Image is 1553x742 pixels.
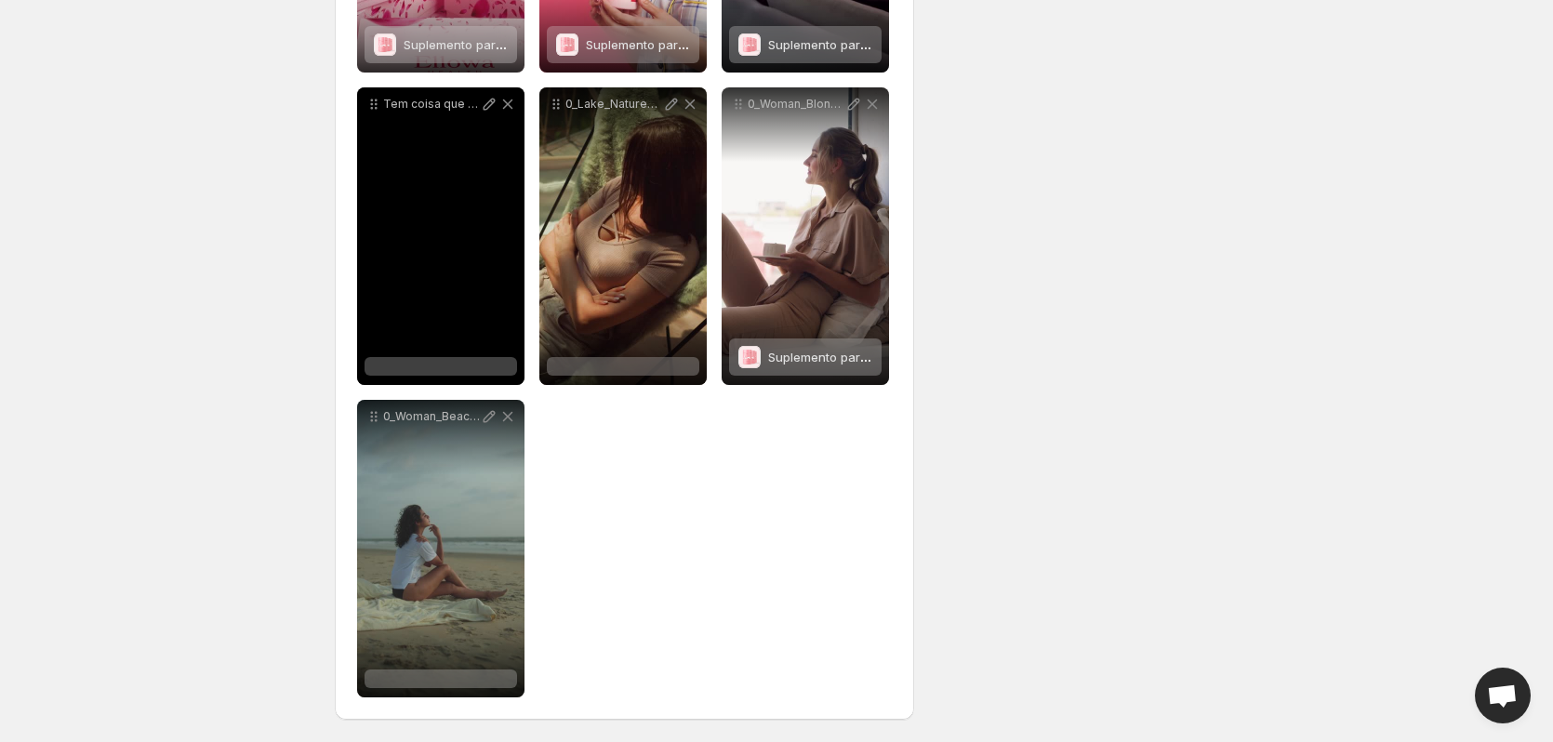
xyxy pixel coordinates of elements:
[404,37,593,52] span: Suplemento para a Saúde Íntima
[768,37,958,52] span: Suplemento para a Saúde Íntima
[1475,668,1531,723] div: Open chat
[748,97,844,112] p: 0_Woman_Blonde_720x1280
[357,87,524,385] div: Tem coisa que a gente nem percebe que est carregando at sentir o alvio de deixar pra trs Voc no p...
[722,87,889,385] div: 0_Woman_Blonde_720x1280Suplemento para a Saúde ÍntimaSuplemento para a Saúde Íntima
[375,33,395,56] img: Suplemento para a Saúde Íntima
[383,97,480,112] p: Tem coisa que a gente nem percebe que est carregando at sentir o alvio de deixar pra trs Voc no p...
[739,33,760,56] img: Suplemento para a Saúde Íntima
[768,350,958,364] span: Suplemento para a Saúde Íntima
[739,346,760,368] img: Suplemento para a Saúde Íntima
[383,409,480,424] p: 0_Woman_Beach_720x1280
[357,400,524,697] div: 0_Woman_Beach_720x1280
[557,33,577,56] img: Suplemento para a Saúde Íntima
[539,87,707,385] div: 0_Lake_Nature_720x1280
[586,37,776,52] span: Suplemento para a Saúde Íntima
[565,97,662,112] p: 0_Lake_Nature_720x1280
